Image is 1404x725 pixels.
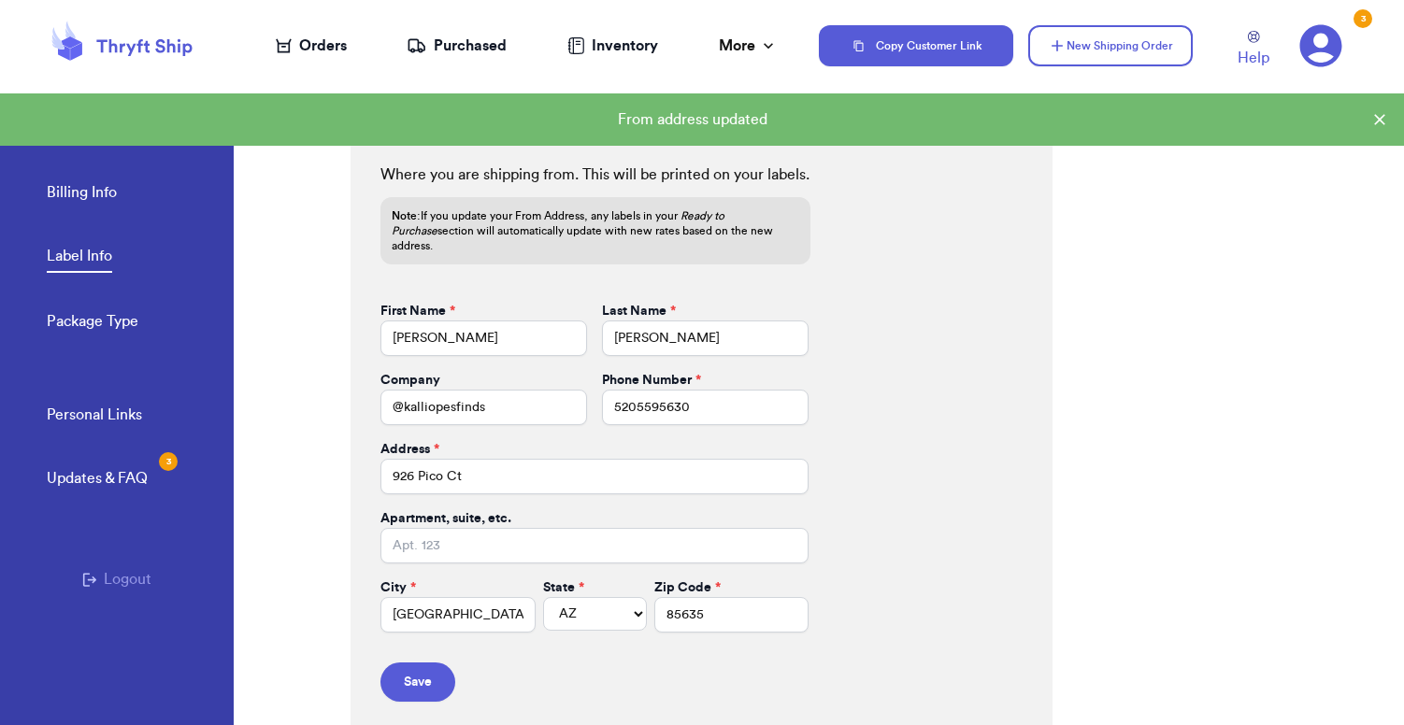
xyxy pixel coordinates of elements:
[1299,24,1342,67] a: 3
[602,302,676,320] label: Last Name
[602,371,701,390] label: Phone Number
[602,320,809,356] input: Doe
[1354,9,1372,28] div: 3
[380,440,439,459] label: Address
[392,208,799,253] p: If you update your From Address, any labels in your section will automatically update with new ra...
[380,163,1023,186] p: Where you are shipping from. This will be printed on your labels.
[567,35,658,57] a: Inventory
[380,390,587,425] input: Jandoe Inc.
[1238,31,1269,69] a: Help
[654,597,809,633] input: 12345
[47,181,117,207] a: Billing Info
[380,459,809,494] input: 1234 Main St.
[407,35,507,57] a: Purchased
[819,25,1013,66] button: Copy Customer Link
[82,568,151,590] button: Logout
[543,578,584,597] label: State
[380,302,455,320] label: First Name
[719,35,778,57] div: More
[1238,47,1269,69] span: Help
[392,210,421,221] span: Note:
[15,108,1370,131] div: From address updated
[654,578,721,597] label: Zip Code
[380,320,587,356] input: John
[602,390,809,425] input: 1234567890
[380,371,440,390] label: Company
[380,578,416,597] label: City
[159,452,178,471] div: 3
[47,310,138,336] a: Package Type
[47,467,148,493] a: Updates & FAQ3
[1028,25,1193,66] button: New Shipping Order
[380,509,511,528] label: Apartment, suite, etc.
[47,467,148,490] div: Updates & FAQ
[380,528,809,563] input: Apt. 123
[47,245,112,273] a: Label Info
[380,662,455,702] button: Save
[276,35,347,57] a: Orders
[47,404,142,430] a: Personal Links
[380,597,536,633] input: City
